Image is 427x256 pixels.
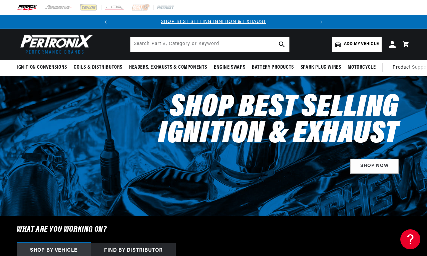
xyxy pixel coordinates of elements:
[99,15,112,29] button: Translation missing: en.sections.announcements.previous_announcement
[332,37,382,52] a: Add my vehicle
[301,64,341,71] span: Spark Plug Wires
[113,95,399,148] h2: Shop Best Selling Ignition & Exhaust
[249,60,297,75] summary: Battery Products
[344,41,379,47] span: Add my vehicle
[210,60,249,75] summary: Engine Swaps
[348,64,376,71] span: Motorcycle
[275,37,289,52] button: search button
[129,64,207,71] span: Headers, Exhausts & Components
[315,15,328,29] button: Translation missing: en.sections.announcements.next_announcement
[161,19,266,24] a: SHOP BEST SELLING IGNITION & EXHAUST
[17,33,93,56] img: Pertronix
[70,60,126,75] summary: Coils & Distributors
[112,18,315,26] div: 1 of 2
[350,159,399,174] a: SHOP NOW
[297,60,345,75] summary: Spark Plug Wires
[112,18,315,26] div: Announcement
[74,64,122,71] span: Coils & Distributors
[126,60,210,75] summary: Headers, Exhausts & Components
[17,64,67,71] span: Ignition Conversions
[252,64,294,71] span: Battery Products
[214,64,245,71] span: Engine Swaps
[17,60,70,75] summary: Ignition Conversions
[130,37,289,52] input: Search Part #, Category or Keyword
[344,60,379,75] summary: Motorcycle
